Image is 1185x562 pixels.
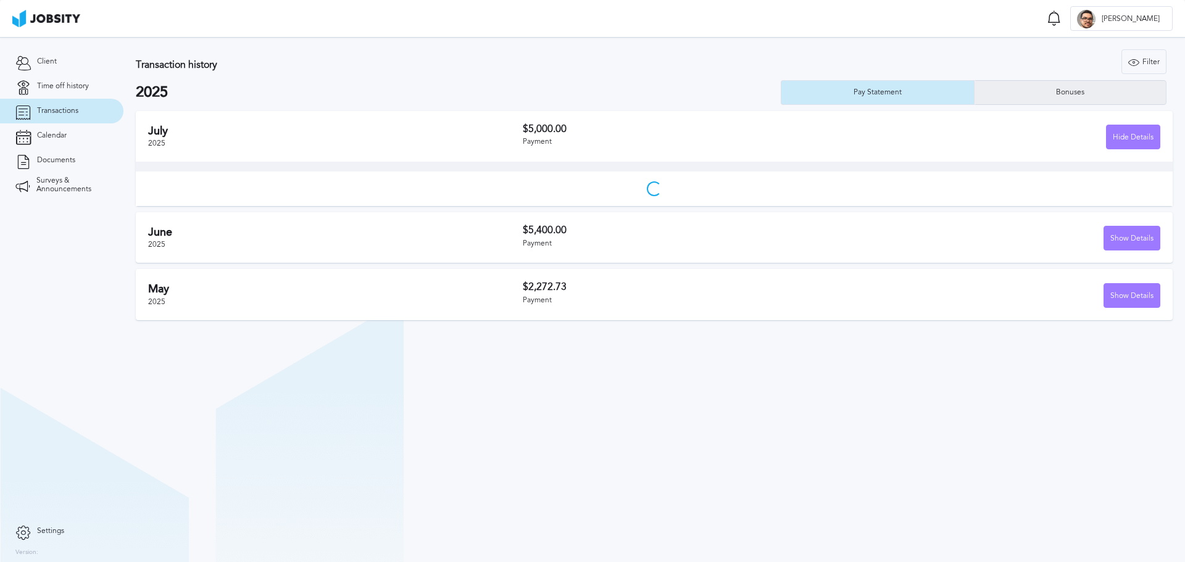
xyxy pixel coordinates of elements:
[1121,49,1166,74] button: Filter
[37,527,64,535] span: Settings
[37,156,75,165] span: Documents
[148,240,165,249] span: 2025
[1077,10,1096,28] div: R
[148,283,523,295] h2: May
[523,296,842,305] div: Payment
[12,10,80,27] img: ab4bad089aa723f57921c736e9817d99.png
[974,80,1167,105] button: Bonuses
[523,281,842,292] h3: $2,272.73
[523,239,842,248] div: Payment
[1070,6,1173,31] button: R[PERSON_NAME]
[1104,226,1160,250] button: Show Details
[37,57,57,66] span: Client
[148,226,523,239] h2: June
[148,125,523,138] h2: July
[36,176,108,194] span: Surveys & Announcements
[37,82,89,91] span: Time off history
[148,139,165,147] span: 2025
[523,225,842,236] h3: $5,400.00
[523,138,842,146] div: Payment
[1122,50,1166,75] div: Filter
[37,131,67,140] span: Calendar
[781,80,974,105] button: Pay Statement
[136,59,700,70] h3: Transaction history
[847,88,908,97] div: Pay Statement
[1104,284,1160,308] div: Show Details
[1106,125,1160,149] button: Hide Details
[1096,15,1166,23] span: [PERSON_NAME]
[1107,125,1160,150] div: Hide Details
[1104,283,1160,308] button: Show Details
[1050,88,1091,97] div: Bonuses
[37,107,78,115] span: Transactions
[1104,226,1160,251] div: Show Details
[136,84,781,101] h2: 2025
[15,549,38,556] label: Version:
[523,123,842,134] h3: $5,000.00
[148,297,165,306] span: 2025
